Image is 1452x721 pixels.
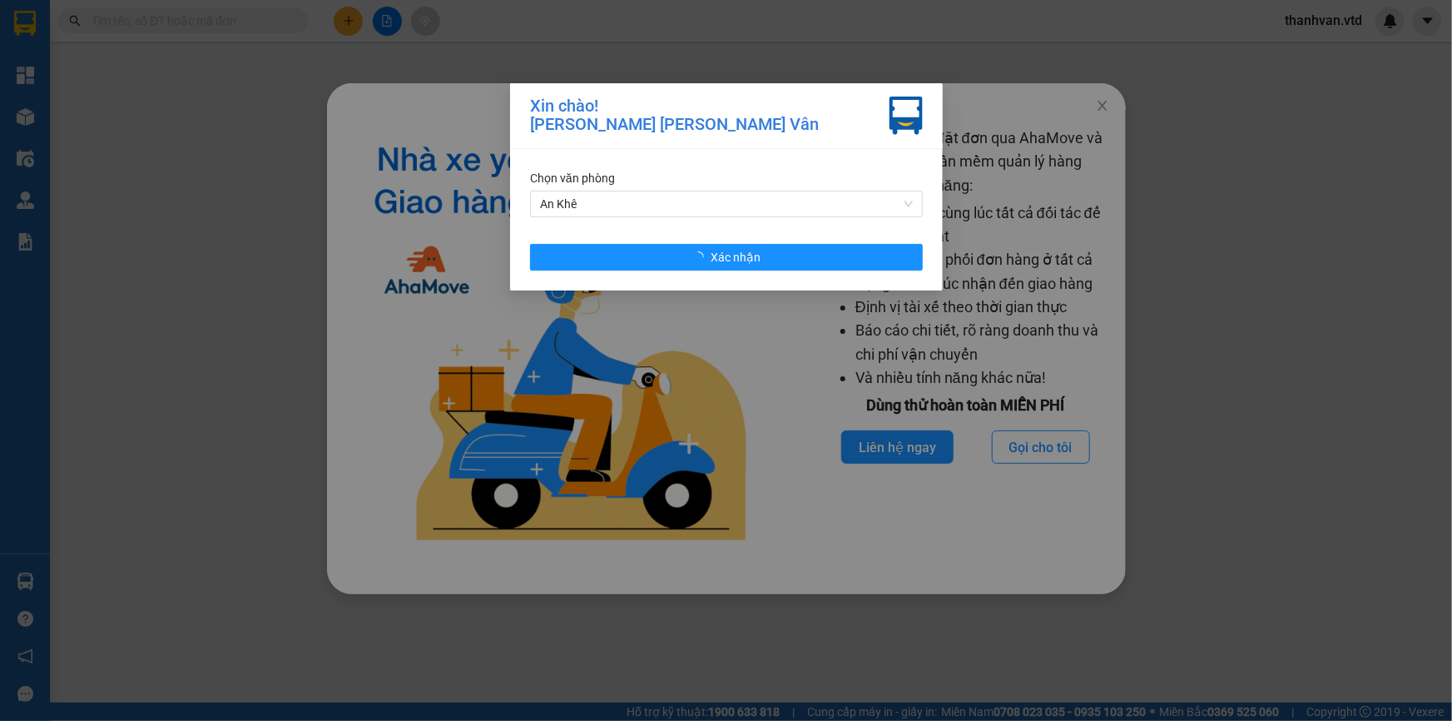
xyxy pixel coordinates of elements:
[540,191,913,216] span: An Khê
[530,244,923,271] button: Xác nhận
[530,169,923,187] div: Chọn văn phòng
[711,248,761,266] span: Xác nhận
[890,97,923,135] img: vxr-icon
[692,251,711,263] span: loading
[530,97,819,135] div: Xin chào! [PERSON_NAME] [PERSON_NAME] Vân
